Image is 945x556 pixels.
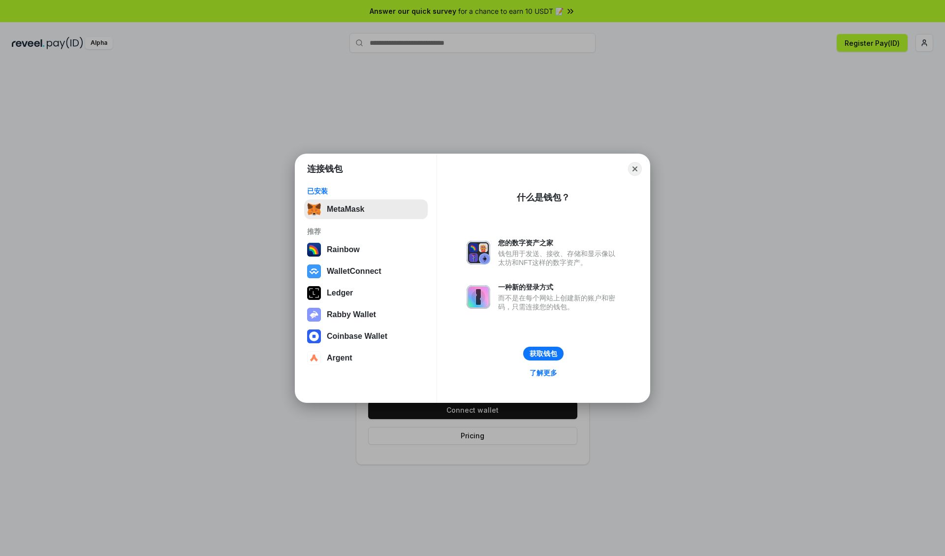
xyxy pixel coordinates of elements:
[307,351,321,365] img: svg+xml,%3Csvg%20width%3D%2228%22%20height%3D%2228%22%20viewBox%3D%220%200%2028%2028%22%20fill%3D...
[304,240,428,260] button: Rainbow
[327,354,352,362] div: Argent
[327,310,376,319] div: Rabby Wallet
[467,285,490,309] img: svg+xml,%3Csvg%20xmlns%3D%22http%3A%2F%2Fwww.w3.org%2F2000%2Fsvg%22%20fill%3D%22none%22%20viewBox...
[304,305,428,325] button: Rabby Wallet
[530,349,557,358] div: 获取钱包
[498,294,620,311] div: 而不是在每个网站上创建新的账户和密码，只需连接您的钱包。
[327,289,353,297] div: Ledger
[327,332,387,341] div: Coinbase Wallet
[307,163,343,175] h1: 连接钱包
[524,366,563,379] a: 了解更多
[304,327,428,346] button: Coinbase Wallet
[498,249,620,267] div: 钱包用于发送、接收、存储和显示像以太坊和NFT这样的数字资产。
[327,205,364,214] div: MetaMask
[498,238,620,247] div: 您的数字资产之家
[467,241,490,264] img: svg+xml,%3Csvg%20xmlns%3D%22http%3A%2F%2Fwww.w3.org%2F2000%2Fsvg%22%20fill%3D%22none%22%20viewBox...
[304,199,428,219] button: MetaMask
[304,283,428,303] button: Ledger
[307,329,321,343] img: svg+xml,%3Csvg%20width%3D%2228%22%20height%3D%2228%22%20viewBox%3D%220%200%2028%2028%22%20fill%3D...
[327,267,381,276] div: WalletConnect
[517,192,570,203] div: 什么是钱包？
[523,347,564,360] button: 获取钱包
[628,162,642,176] button: Close
[307,227,425,236] div: 推荐
[304,348,428,368] button: Argent
[498,283,620,292] div: 一种新的登录方式
[307,202,321,216] img: svg+xml,%3Csvg%20fill%3D%22none%22%20height%3D%2233%22%20viewBox%3D%220%200%2035%2033%22%20width%...
[307,308,321,322] img: svg+xml,%3Csvg%20xmlns%3D%22http%3A%2F%2Fwww.w3.org%2F2000%2Fsvg%22%20fill%3D%22none%22%20viewBox...
[304,262,428,281] button: WalletConnect
[307,286,321,300] img: svg+xml,%3Csvg%20xmlns%3D%22http%3A%2F%2Fwww.w3.org%2F2000%2Fsvg%22%20width%3D%2228%22%20height%3...
[307,243,321,257] img: svg+xml,%3Csvg%20width%3D%22120%22%20height%3D%22120%22%20viewBox%3D%220%200%20120%20120%22%20fil...
[307,264,321,278] img: svg+xml,%3Csvg%20width%3D%2228%22%20height%3D%2228%22%20viewBox%3D%220%200%2028%2028%22%20fill%3D...
[327,245,360,254] div: Rainbow
[307,187,425,196] div: 已安装
[530,368,557,377] div: 了解更多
